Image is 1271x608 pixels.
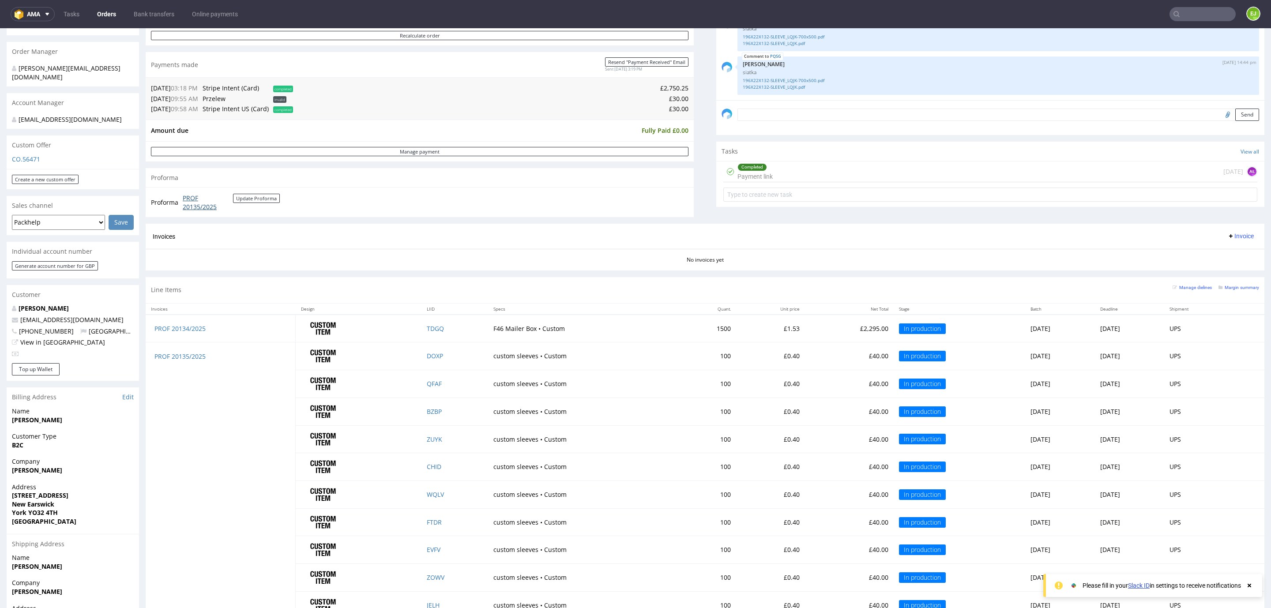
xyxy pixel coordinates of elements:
p: £40.00 [810,545,888,554]
a: QFAF [427,351,442,360]
span: Tasks [722,119,738,128]
th: LIID [421,275,488,286]
button: Invoice [1224,203,1257,213]
strong: B2C [12,413,23,421]
div: Account Manager [7,65,139,84]
div: Proforma [146,140,694,159]
strong: New Earswick [12,472,54,480]
img: ico-item-custom-a8f9c3db6a5631ce2f509e228e8b95abde266dc4376634de7b166047de09ff05.png [301,566,345,588]
td: custom sleeves • Custom [488,563,680,591]
a: PROF 20134/2025 [154,296,206,304]
td: [DATE] [151,65,200,76]
img: logo [15,9,27,19]
span: Address [12,454,134,463]
img: ico-item-custom-a8f9c3db6a5631ce2f509e228e8b95abde266dc4376634de7b166047de09ff05.png [301,483,345,505]
td: £1.53 [736,286,805,314]
button: ama [11,7,55,21]
figcaption: AŁ [1248,139,1256,148]
a: TDGQ [427,296,444,304]
a: Bank transfers [128,7,180,21]
td: [DATE] [1095,452,1165,480]
td: UPS [1164,369,1232,397]
td: [DATE] [1095,314,1165,342]
p: £40.00 [810,323,888,332]
span: Invoices [153,205,175,212]
td: [DATE] [1025,480,1095,508]
td: [DATE] [1025,397,1095,425]
p: £40.00 [810,351,888,360]
td: £0.40 [736,314,805,342]
td: 100 [680,314,736,342]
th: Design [296,275,421,286]
img: share_image_120x120.png [722,80,732,91]
td: [DATE] [1095,342,1165,370]
td: custom sleeves • Custom [488,342,680,370]
td: 100 [680,425,736,453]
span: Name [12,525,134,534]
div: In production [899,323,946,333]
span: 09:58 AM [171,76,198,85]
a: JELH [427,573,440,581]
td: £0.40 [736,342,805,370]
div: Completed [738,135,767,143]
span: [PHONE_NUMBER] [12,299,74,307]
a: DOXP [427,323,443,332]
td: custom sleeves • Custom [488,536,680,563]
td: UPS [1164,286,1232,314]
strong: [PERSON_NAME] [12,534,62,542]
p: [PERSON_NAME] [743,33,1254,39]
td: 1500 [680,286,736,314]
strong: [PERSON_NAME] [12,559,62,567]
img: ico-item-custom-a8f9c3db6a5631ce2f509e228e8b95abde266dc4376634de7b166047de09ff05.png [301,317,345,339]
img: ico-item-custom-a8f9c3db6a5631ce2f509e228e8b95abde266dc4376634de7b166047de09ff05.png [301,372,345,394]
div: In production [899,489,946,499]
td: UPS [1164,342,1232,370]
a: ZOWV [427,545,444,553]
th: Shipment [1164,275,1232,286]
span: completed [273,78,293,85]
td: £0.40 [736,508,805,536]
div: In production [899,516,946,527]
strong: [PERSON_NAME] [12,438,62,446]
p: £40.00 [810,462,888,471]
span: Address [12,576,134,585]
strong: [GEOGRAPHIC_DATA] [12,489,76,497]
a: Create a new custom offer [12,146,79,156]
p: [DATE] 14:44 pm [1222,31,1256,38]
p: £2,295.00 [810,296,888,305]
button: Send [1235,80,1259,93]
td: UPS [1164,563,1232,591]
a: 196X22X132-SLEEVE_LQJK.pdf [743,56,1254,62]
td: 100 [680,508,736,536]
div: [PERSON_NAME][EMAIL_ADDRESS][DOMAIN_NAME] [12,36,127,53]
td: 100 [680,536,736,563]
a: BZBP [427,379,442,387]
div: Payment link [737,133,773,154]
span: Fully Paid £0.00 [642,98,688,106]
div: Custom Offer [7,107,139,127]
th: Stage [894,275,1025,286]
div: In production [899,461,946,472]
td: UPS [1164,508,1232,536]
a: Online payments [187,7,243,21]
span: Company [12,550,134,559]
div: In production [899,295,946,306]
p: £40.00 [810,517,888,526]
td: UPS [1164,425,1232,453]
span: ama [27,11,40,17]
button: Top up Wallet [12,335,60,347]
td: [DATE] [1025,286,1095,314]
button: Update Proforma [233,165,280,175]
td: UPS [1164,314,1232,342]
div: No invoices yet [146,221,1264,236]
p: £40.00 [810,573,888,582]
td: £0.40 [736,480,805,508]
div: In production [899,405,946,416]
td: £0.40 [736,397,805,425]
th: Net Total [805,275,894,286]
div: In production [899,572,946,582]
td: [DATE] [1025,369,1095,397]
td: F46 Mailer Box • Custom [488,286,680,314]
img: ico-item-custom-a8f9c3db6a5631ce2f509e228e8b95abde266dc4376634de7b166047de09ff05.png [301,428,345,450]
th: Batch [1025,275,1095,286]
